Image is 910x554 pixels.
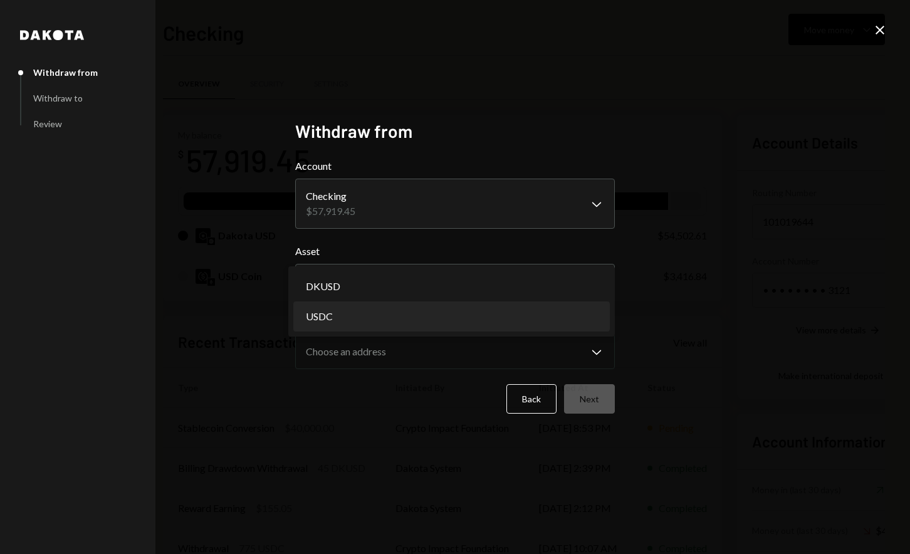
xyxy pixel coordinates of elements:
button: Back [506,384,557,414]
label: Asset [295,244,615,259]
span: USDC [306,309,333,324]
label: Account [295,159,615,174]
button: Source Address [295,334,615,369]
button: Account [295,179,615,229]
button: Asset [295,264,615,299]
div: Review [33,118,62,129]
h2: Withdraw from [295,119,615,144]
div: Withdraw to [33,93,83,103]
div: Withdraw from [33,67,98,78]
span: DKUSD [306,279,340,294]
